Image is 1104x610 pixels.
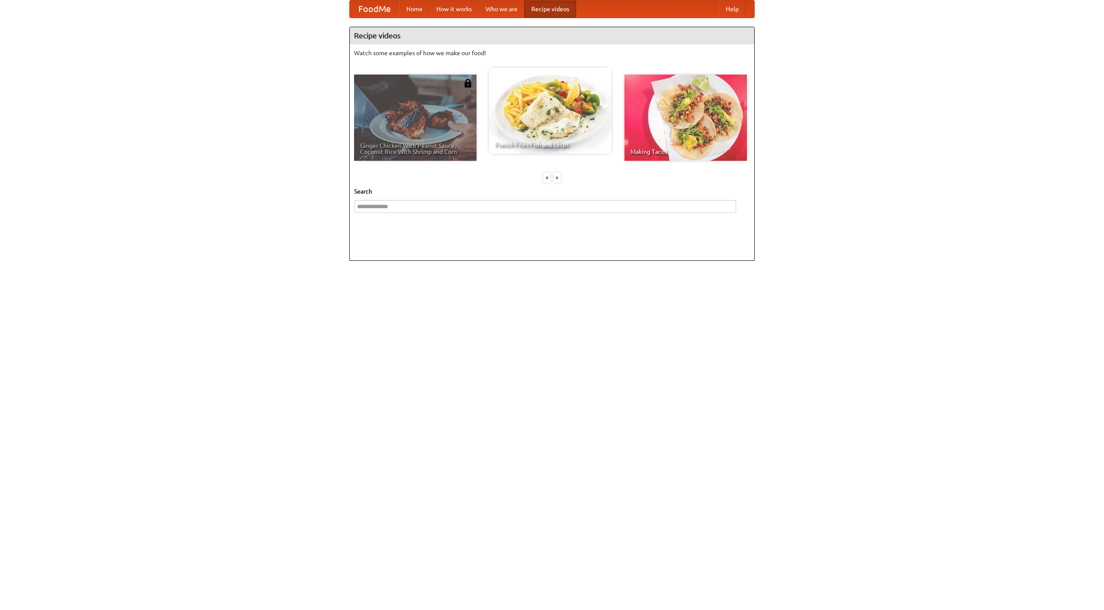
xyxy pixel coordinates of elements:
p: Watch some examples of how we make our food! [354,49,750,57]
div: « [543,172,551,183]
h4: Recipe videos [350,27,754,44]
a: Home [399,0,430,18]
a: Who we are [479,0,524,18]
h5: Search [354,187,750,196]
a: Help [719,0,746,18]
span: French Fries Fish and Chips [495,142,605,148]
a: FoodMe [350,0,399,18]
a: How it works [430,0,479,18]
img: 483408.png [464,79,472,88]
a: French Fries Fish and Chips [489,68,612,154]
span: Making Tacos [630,149,741,155]
a: Recipe videos [524,0,576,18]
a: Making Tacos [624,75,747,161]
div: » [553,172,561,183]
